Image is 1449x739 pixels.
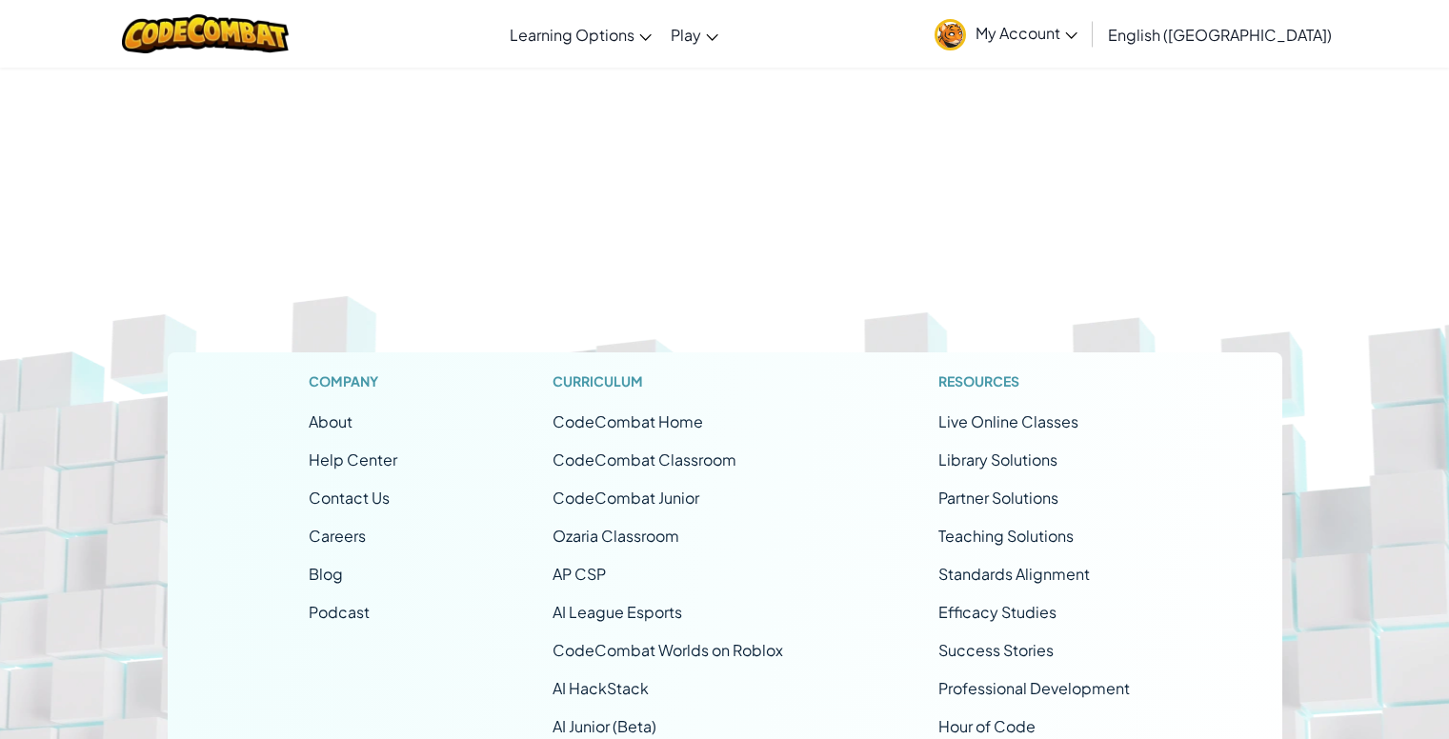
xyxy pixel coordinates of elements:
[510,25,634,45] span: Learning Options
[553,371,783,391] h1: Curriculum
[309,411,352,431] a: About
[553,411,703,431] span: CodeCombat Home
[1098,9,1341,60] a: English ([GEOGRAPHIC_DATA])
[938,526,1074,546] a: Teaching Solutions
[935,19,966,50] img: avatar
[938,640,1054,660] a: Success Stories
[122,14,289,53] img: CodeCombat logo
[553,488,699,508] a: CodeCombat Junior
[925,4,1087,64] a: My Account
[553,716,656,736] a: AI Junior (Beta)
[500,9,661,60] a: Learning Options
[309,602,370,622] a: Podcast
[938,602,1057,622] a: Efficacy Studies
[553,602,682,622] a: AI League Esports
[938,716,1036,736] a: Hour of Code
[938,488,1058,508] a: Partner Solutions
[553,564,606,584] a: AP CSP
[553,449,736,469] a: CodeCombat Classroom
[671,25,701,45] span: Play
[553,526,679,546] a: Ozaria Classroom
[938,371,1141,391] h1: Resources
[309,449,397,469] a: Help Center
[309,371,397,391] h1: Company
[553,678,649,698] a: AI HackStack
[309,564,343,584] a: Blog
[938,564,1090,584] a: Standards Alignment
[976,23,1077,43] span: My Account
[1108,25,1332,45] span: English ([GEOGRAPHIC_DATA])
[661,9,728,60] a: Play
[309,526,366,546] a: Careers
[553,640,783,660] a: CodeCombat Worlds on Roblox
[938,678,1130,698] a: Professional Development
[309,488,390,508] span: Contact Us
[938,411,1078,431] a: Live Online Classes
[938,449,1057,469] a: Library Solutions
